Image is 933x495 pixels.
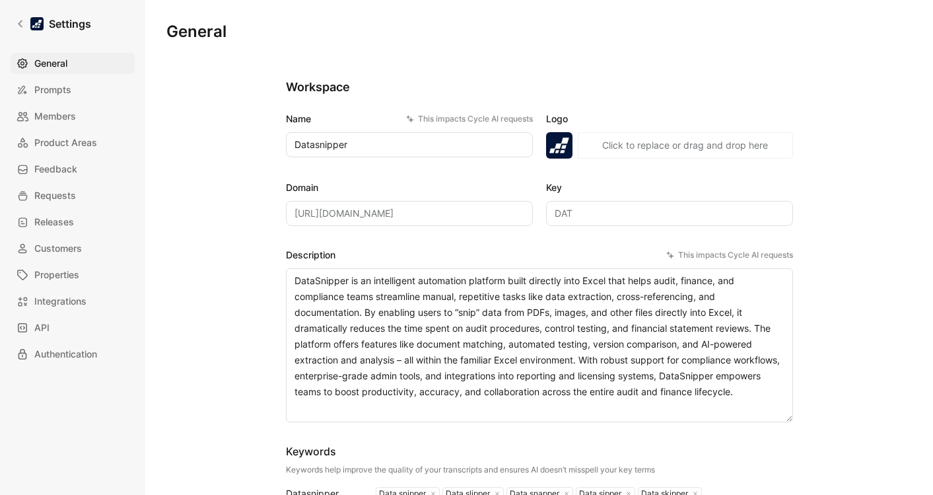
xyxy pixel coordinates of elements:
[34,346,97,362] span: Authentication
[34,214,74,230] span: Releases
[34,108,76,124] span: Members
[286,79,793,95] h2: Workspace
[34,267,79,283] span: Properties
[11,106,135,127] a: Members
[286,180,533,196] label: Domain
[286,201,533,226] input: Some placeholder
[11,79,135,100] a: Prompts
[11,238,135,259] a: Customers
[11,264,135,286] a: Properties
[34,82,71,98] span: Prompts
[34,161,77,177] span: Feedback
[406,112,533,126] div: This impacts Cycle AI requests
[546,180,793,196] label: Key
[11,185,135,206] a: Requests
[34,320,50,336] span: API
[11,159,135,180] a: Feedback
[286,443,655,459] div: Keywords
[286,247,793,263] label: Description
[546,132,572,159] img: logo
[546,111,793,127] label: Logo
[34,188,76,204] span: Requests
[11,344,135,365] a: Authentication
[34,56,67,71] span: General
[286,465,655,475] div: Keywords help improve the quality of your transcripts and ensures AI doesn’t misspell your key terms
[34,293,86,309] span: Integrations
[11,11,96,37] a: Settings
[34,135,97,151] span: Product Areas
[11,291,135,312] a: Integrations
[11,132,135,153] a: Product Areas
[578,132,793,159] button: Click to replace or drag and drop here
[11,53,135,74] a: General
[11,317,135,338] a: API
[49,16,91,32] h1: Settings
[666,248,793,262] div: This impacts Cycle AI requests
[166,21,226,42] h1: General
[11,211,135,233] a: Releases
[34,241,82,256] span: Customers
[286,268,793,422] textarea: DataSnipper is an intelligent automation platform built directly into Excel that helps audit, fin...
[286,111,533,127] label: Name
